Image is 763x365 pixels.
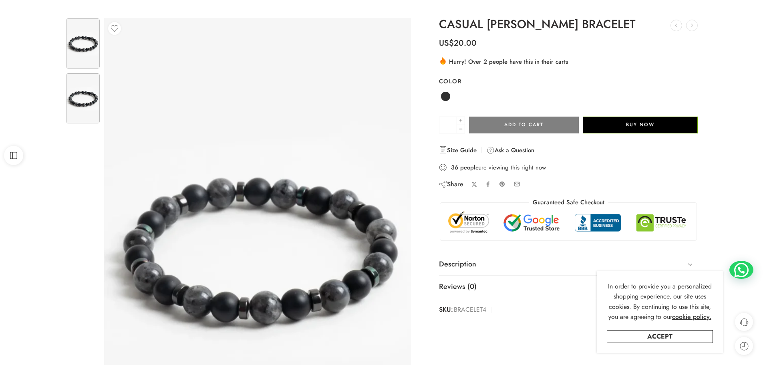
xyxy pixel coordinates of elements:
h1: CASUAL [PERSON_NAME] BRACELET [439,18,698,31]
label: Color [439,77,698,85]
button: Buy Now [583,117,698,133]
div: are viewing this right now [439,163,698,172]
img: Trust [446,211,691,234]
span: BRACELET4 [454,304,486,316]
a: Pin on Pinterest [499,181,505,188]
span: US$ [439,37,454,49]
strong: people [460,163,479,171]
img: BRACELET4.webp [66,18,100,69]
a: Ask a Question [487,145,534,155]
strong: 36 [451,163,458,171]
button: Add to cart [469,117,579,133]
div: Share [439,180,463,189]
a: cookie policy. [672,312,711,322]
input: Product quantity [439,117,457,133]
strong: SKU: [439,304,453,316]
a: Reviews (0) [439,276,698,298]
legend: Guaranteed Safe Checkout [529,198,608,207]
a: Description [439,253,698,276]
a: Share on X [471,181,477,188]
img: BRACELET4.webp [66,73,100,123]
a: Size Guide [439,145,477,155]
a: Accept [607,330,713,343]
span: In order to provide you a personalized shopping experience, our site uses cookies. By continuing ... [608,282,712,322]
div: Hurry! Over 2 people have this in their carts [439,56,698,66]
a: Email to your friends [513,181,520,188]
bdi: 20.00 [439,37,477,49]
a: Share on Facebook [485,181,491,187]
